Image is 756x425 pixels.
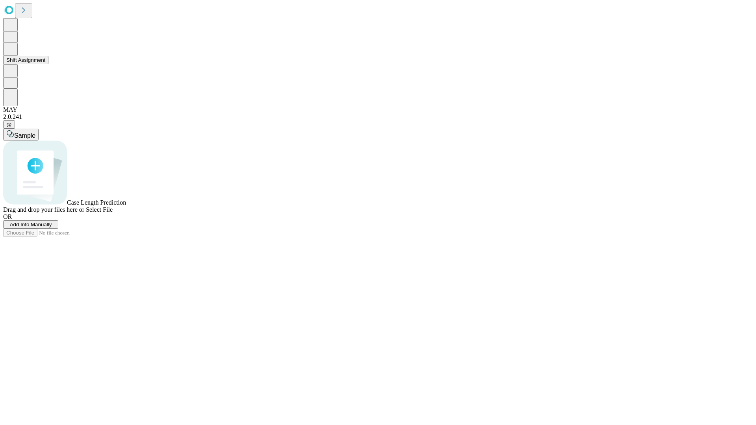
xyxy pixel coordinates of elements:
[6,122,12,128] span: @
[14,132,35,139] span: Sample
[10,222,52,227] span: Add Info Manually
[3,220,58,229] button: Add Info Manually
[67,199,126,206] span: Case Length Prediction
[86,206,113,213] span: Select File
[3,129,39,140] button: Sample
[3,120,15,129] button: @
[3,213,12,220] span: OR
[3,206,84,213] span: Drag and drop your files here or
[3,113,753,120] div: 2.0.241
[3,106,753,113] div: MAY
[3,56,48,64] button: Shift Assignment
